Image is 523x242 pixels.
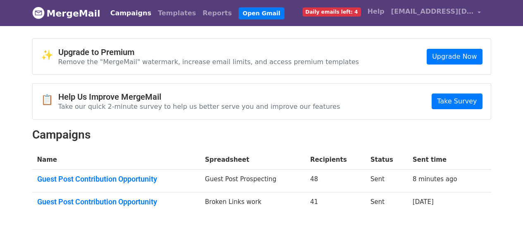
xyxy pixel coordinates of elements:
[58,102,340,111] p: Take our quick 2-minute survey to help us better serve you and improve our features
[427,49,482,65] a: Upgrade Now
[305,170,365,192] td: 48
[155,5,199,22] a: Templates
[365,170,408,192] td: Sent
[107,5,155,22] a: Campaigns
[200,150,305,170] th: Spreadsheet
[37,197,195,206] a: Guest Post Contribution Opportunity
[239,7,284,19] a: Open Gmail
[58,58,359,66] p: Remove the "MergeMail" watermark, increase email limits, and access premium templates
[41,49,58,61] span: ✨
[32,150,200,170] th: Name
[200,192,305,214] td: Broken Links work
[388,3,485,23] a: [EMAIL_ADDRESS][DOMAIN_NAME]
[413,198,434,206] a: [DATE]
[303,7,361,17] span: Daily emails left: 4
[58,92,340,102] h4: Help Us Improve MergeMail
[365,150,408,170] th: Status
[391,7,474,17] span: [EMAIL_ADDRESS][DOMAIN_NAME]
[32,128,491,142] h2: Campaigns
[364,3,388,20] a: Help
[305,192,365,214] td: 41
[32,7,45,19] img: MergeMail logo
[41,94,58,106] span: 📋
[200,170,305,192] td: Guest Post Prospecting
[299,3,364,20] a: Daily emails left: 4
[58,47,359,57] h4: Upgrade to Premium
[32,5,100,22] a: MergeMail
[365,192,408,214] td: Sent
[37,175,195,184] a: Guest Post Contribution Opportunity
[432,93,482,109] a: Take Survey
[408,150,478,170] th: Sent time
[199,5,235,22] a: Reports
[413,175,457,183] a: 8 minutes ago
[305,150,365,170] th: Recipients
